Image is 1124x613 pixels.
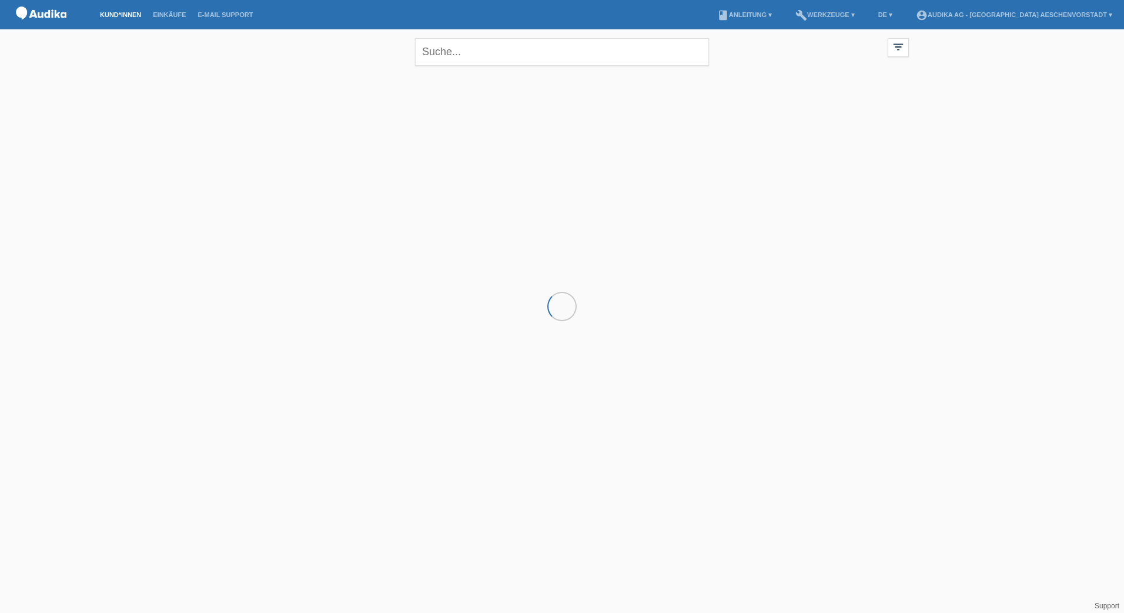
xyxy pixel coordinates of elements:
[711,11,778,18] a: bookAnleitung ▾
[916,9,928,21] i: account_circle
[147,11,192,18] a: Einkäufe
[1095,602,1119,610] a: Support
[192,11,259,18] a: E-Mail Support
[892,41,905,53] i: filter_list
[415,38,709,66] input: Suche...
[717,9,729,21] i: book
[910,11,1118,18] a: account_circleAudika AG - [GEOGRAPHIC_DATA] Aeschenvorstadt ▾
[12,23,71,32] a: POS — MF Group
[790,11,861,18] a: buildWerkzeuge ▾
[94,11,147,18] a: Kund*innen
[872,11,898,18] a: DE ▾
[795,9,807,21] i: build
